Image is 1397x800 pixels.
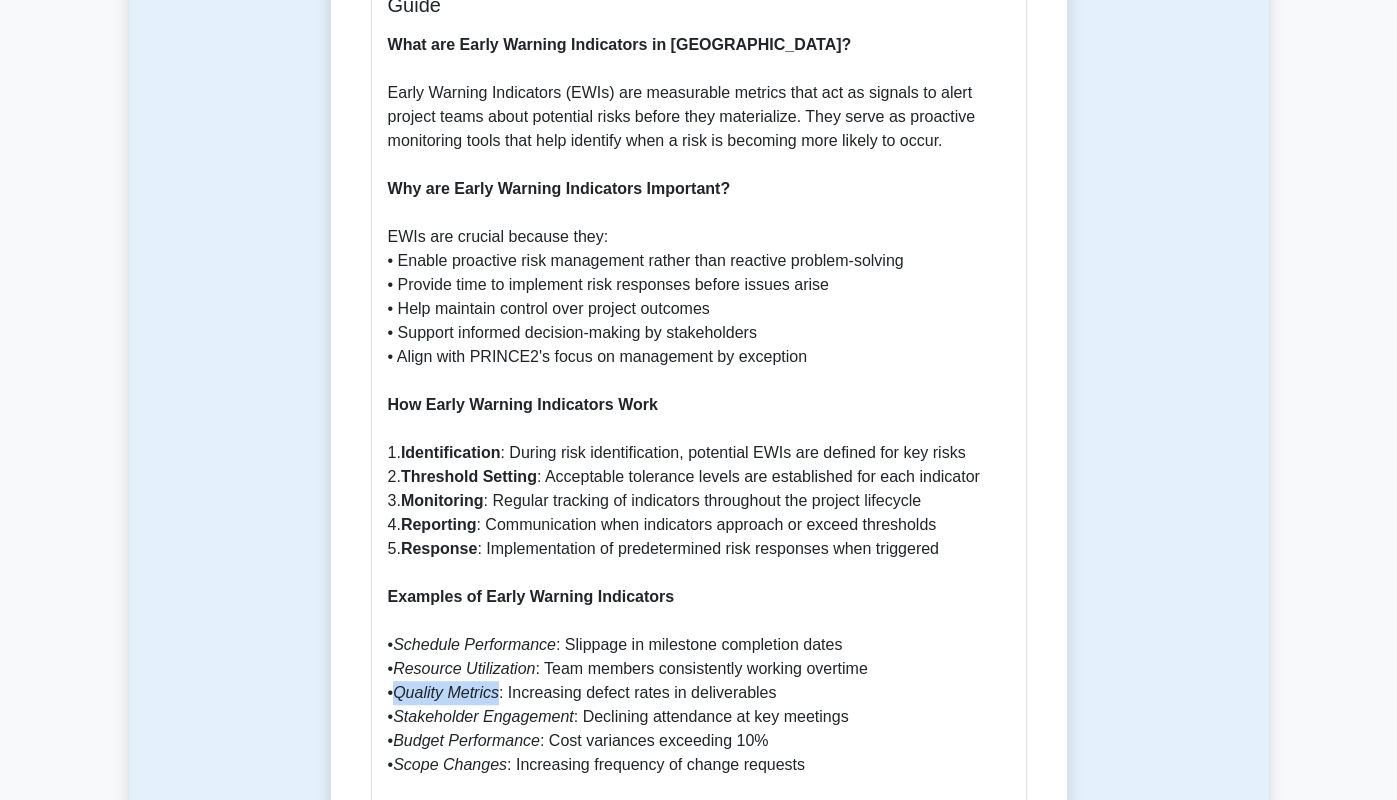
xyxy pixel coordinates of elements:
b: Examples of Early Warning Indicators [388,588,675,605]
b: Reporting [401,516,477,533]
i: Schedule Performance [393,636,556,653]
b: Threshold Setting [401,468,537,485]
b: Response [401,540,477,557]
i: Stakeholder Engagement [393,708,574,725]
b: What are Early Warning Indicators in [GEOGRAPHIC_DATA]? [388,36,852,53]
i: Resource Utilization [393,660,535,677]
b: Monitoring [401,492,484,509]
i: Scope Changes [393,756,507,773]
i: Budget Performance [393,732,540,749]
b: Why are Early Warning Indicators Important? [388,180,731,197]
b: How Early Warning Indicators Work [388,396,658,413]
i: Quality Metrics [393,684,499,701]
b: Identification [401,444,501,461]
